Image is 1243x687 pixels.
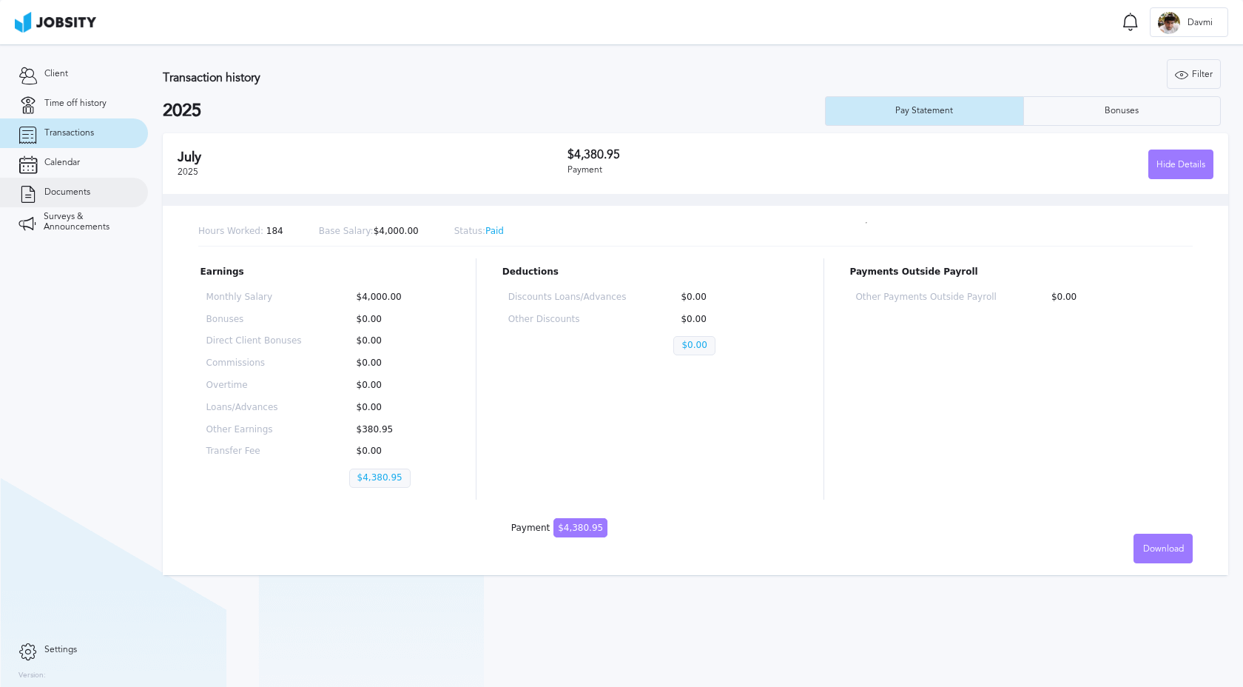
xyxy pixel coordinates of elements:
[454,227,504,237] p: Paid
[163,101,825,121] h2: 2025
[1180,18,1220,28] span: Davmi
[198,226,263,236] span: Hours Worked:
[349,358,445,369] p: $0.00
[206,358,302,369] p: Commissions
[1167,59,1221,89] button: Filter
[511,523,607,534] div: Payment
[44,128,94,138] span: Transactions
[44,212,129,232] span: Surveys & Announcements
[849,267,1190,278] p: Payments Outside Payroll
[1023,96,1222,126] button: Bonuses
[508,315,627,325] p: Other Discounts
[319,226,374,236] span: Base Salary:
[349,292,445,303] p: $4,000.00
[567,148,891,161] h3: $4,380.95
[201,267,451,278] p: Earnings
[1168,60,1220,90] div: Filter
[206,336,302,346] p: Direct Client Bonuses
[349,336,445,346] p: $0.00
[888,106,960,116] div: Pay Statement
[44,187,90,198] span: Documents
[319,227,419,237] p: $4,000.00
[673,315,792,325] p: $0.00
[206,425,302,435] p: Other Earnings
[198,227,283,237] p: 184
[206,292,302,303] p: Monthly Salary
[44,645,77,655] span: Settings
[206,446,302,457] p: Transfer Fee
[44,158,80,168] span: Calendar
[1133,534,1193,563] button: Download
[1158,12,1180,34] div: D
[163,71,741,84] h3: Transaction history
[44,69,68,79] span: Client
[508,292,627,303] p: Discounts Loans/Advances
[673,292,792,303] p: $0.00
[349,403,445,413] p: $0.00
[1044,292,1185,303] p: $0.00
[349,469,411,488] p: $4,380.95
[349,425,445,435] p: $380.95
[178,167,198,177] span: 2025
[553,518,607,537] span: $4,380.95
[206,381,302,391] p: Overtime
[567,165,891,175] div: Payment
[673,336,715,355] p: $0.00
[1148,150,1213,179] button: Hide Details
[178,150,567,165] h2: July
[1150,7,1228,37] button: DDavmi
[349,315,445,325] p: $0.00
[1143,544,1184,554] span: Download
[825,96,1023,126] button: Pay Statement
[15,12,96,33] img: ab4bad089aa723f57921c736e9817d99.png
[349,446,445,457] p: $0.00
[18,671,46,680] label: Version:
[1097,106,1146,116] div: Bonuses
[44,98,107,109] span: Time off history
[349,381,445,391] p: $0.00
[206,403,302,413] p: Loans/Advances
[855,292,996,303] p: Other Payments Outside Payroll
[454,226,485,236] span: Status:
[206,315,302,325] p: Bonuses
[1149,150,1213,180] div: Hide Details
[502,267,798,278] p: Deductions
